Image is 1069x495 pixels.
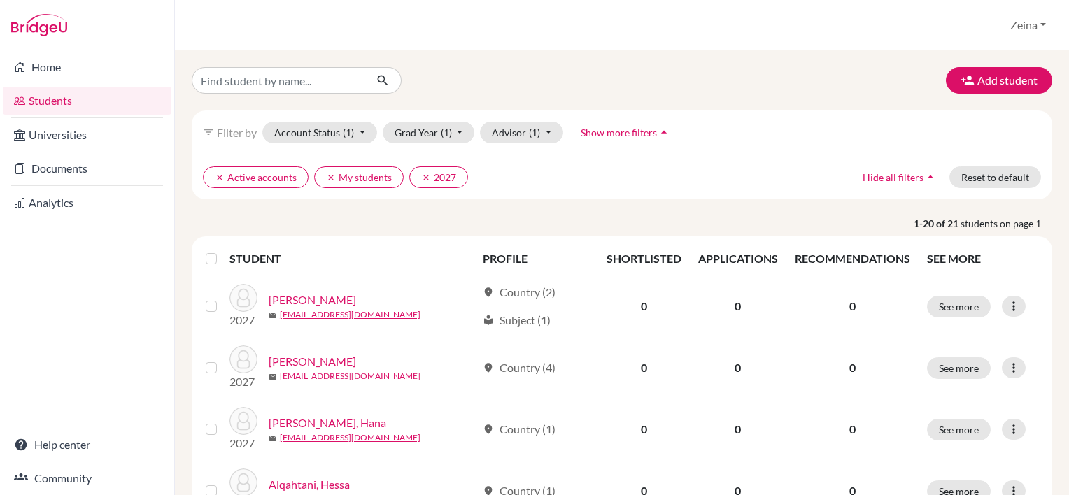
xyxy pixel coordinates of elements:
[483,359,555,376] div: Country (4)
[483,362,494,373] span: location_on
[269,292,356,308] a: [PERSON_NAME]
[581,127,657,138] span: Show more filters
[441,127,452,138] span: (1)
[919,242,1047,275] th: SEE MORE
[3,87,171,115] a: Students
[786,242,919,275] th: RECOMMENDATIONS
[598,242,690,275] th: SHORTLISTED
[795,298,910,315] p: 0
[280,308,420,321] a: [EMAIL_ADDRESS][DOMAIN_NAME]
[203,127,214,138] i: filter_list
[483,287,494,298] span: location_on
[598,399,690,460] td: 0
[192,67,365,94] input: Find student by name...
[229,242,474,275] th: STUDENT
[569,122,683,143] button: Show more filtersarrow_drop_up
[483,315,494,326] span: local_library
[229,312,257,329] p: 2027
[598,337,690,399] td: 0
[949,166,1041,188] button: Reset to default
[927,296,991,317] button: See more
[229,345,257,373] img: Al Ghanem, Yasmeen
[262,122,377,143] button: Account Status(1)
[483,421,555,438] div: Country (1)
[229,407,257,435] img: Al Khateri, Hana
[483,284,555,301] div: Country (2)
[421,173,431,182] i: clear
[269,476,350,493] a: Alqahtani, Hessa
[383,122,475,143] button: Grad Year(1)
[215,173,225,182] i: clear
[961,216,1052,231] span: students on page 1
[927,419,991,440] button: See more
[11,14,67,36] img: Bridge-U
[483,312,551,329] div: Subject (1)
[529,127,540,138] span: (1)
[3,431,171,459] a: Help center
[314,166,404,188] button: clearMy students
[657,125,671,139] i: arrow_drop_up
[3,155,171,182] a: Documents
[269,415,386,431] a: [PERSON_NAME], Hana
[1004,12,1052,38] button: Zeina
[203,166,309,188] button: clearActive accounts
[946,67,1052,94] button: Add student
[343,127,354,138] span: (1)
[229,284,257,312] img: Abou Mrad, Ralph
[690,275,786,337] td: 0
[483,424,494,435] span: location_on
[269,434,277,443] span: mail
[690,242,786,275] th: APPLICATIONS
[474,242,598,275] th: PROFILE
[409,166,468,188] button: clear2027
[851,166,949,188] button: Hide all filtersarrow_drop_up
[863,171,923,183] span: Hide all filters
[3,53,171,81] a: Home
[690,337,786,399] td: 0
[3,189,171,217] a: Analytics
[326,173,336,182] i: clear
[3,121,171,149] a: Universities
[217,126,257,139] span: Filter by
[690,399,786,460] td: 0
[269,373,277,381] span: mail
[795,421,910,438] p: 0
[229,373,257,390] p: 2027
[923,170,937,184] i: arrow_drop_up
[280,431,420,444] a: [EMAIL_ADDRESS][DOMAIN_NAME]
[480,122,563,143] button: Advisor(1)
[269,353,356,370] a: [PERSON_NAME]
[598,275,690,337] td: 0
[914,216,961,231] strong: 1-20 of 21
[229,435,257,452] p: 2027
[3,464,171,492] a: Community
[795,359,910,376] p: 0
[269,311,277,320] span: mail
[927,357,991,379] button: See more
[280,370,420,382] a: [EMAIL_ADDRESS][DOMAIN_NAME]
